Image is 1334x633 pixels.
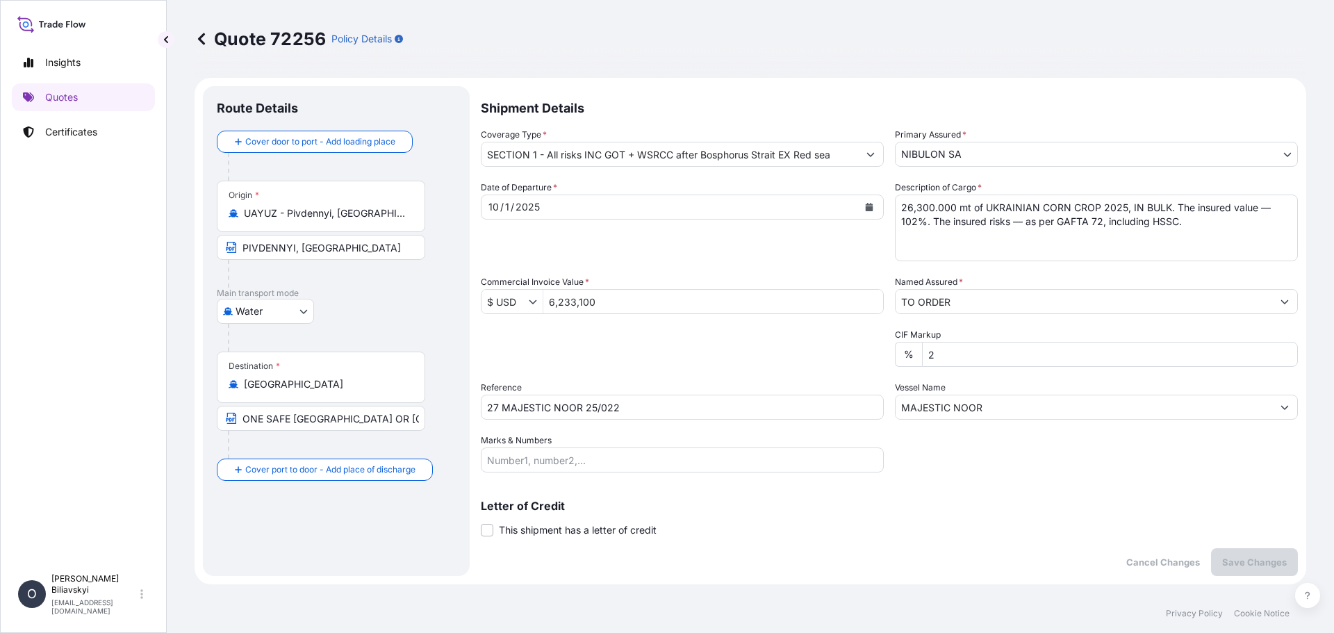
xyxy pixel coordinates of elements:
p: Quotes [45,90,78,104]
input: Type amount [543,289,883,314]
a: Privacy Policy [1166,608,1223,619]
p: Policy Details [331,32,392,46]
span: Date of Departure [481,181,557,195]
input: Text to appear on certificate [217,235,425,260]
span: Cover port to door - Add place of discharge [245,463,415,477]
button: Show suggestions [1272,289,1297,314]
input: Select coverage type [481,142,858,167]
input: Full name [896,289,1272,314]
button: NIBULON SA [895,142,1298,167]
label: Description of Cargo [895,181,982,195]
button: Cancel Changes [1115,548,1211,576]
div: / [500,199,504,215]
textarea: 26,300.000 mt of UKRAINIAN CORN CROP 2025, IN BULK. The insured value — 102%. The insured risks —... [895,195,1298,261]
p: [PERSON_NAME] Biliavskyi [51,573,138,595]
div: / [511,199,514,215]
label: Coverage Type [481,128,547,142]
button: Cover port to door - Add place of discharge [217,459,433,481]
div: month, [487,199,500,215]
input: Type to search vessel name or IMO [896,395,1272,420]
span: Primary Assured [895,128,966,142]
input: Origin [244,206,408,220]
p: Cancel Changes [1126,555,1200,569]
p: Certificates [45,125,97,139]
input: Commercial Invoice Value [481,289,529,314]
label: Vessel Name [895,381,946,395]
p: Shipment Details [481,86,1298,128]
a: Certificates [12,118,155,146]
input: Number1, number2,... [481,447,884,472]
button: Show suggestions [529,295,543,309]
span: This shipment has a letter of credit [499,523,657,537]
button: Select transport [217,299,314,324]
p: Save Changes [1222,555,1287,569]
label: Marks & Numbers [481,434,552,447]
button: Save Changes [1211,548,1298,576]
input: Your internal reference [481,395,884,420]
p: [EMAIL_ADDRESS][DOMAIN_NAME] [51,598,138,615]
span: Cover door to port - Add loading place [245,135,395,149]
p: Quote 72256 [195,28,326,50]
div: Destination [229,361,280,372]
div: year, [514,199,541,215]
label: CIF Markup [895,328,941,342]
span: Water [236,304,263,318]
p: Insights [45,56,81,69]
div: day, [504,199,511,215]
p: Route Details [217,100,298,117]
input: Destination [244,377,408,391]
button: Cover door to port - Add loading place [217,131,413,153]
input: Enter percentage between 0 and 10% [922,342,1298,367]
div: Origin [229,190,259,201]
span: NIBULON SA [901,147,962,161]
button: Show suggestions [1272,395,1297,420]
div: % [895,342,922,367]
p: Letter of Credit [481,500,1298,511]
a: Insights [12,49,155,76]
label: Commercial Invoice Value [481,275,589,289]
a: Quotes [12,83,155,111]
label: Reference [481,381,522,395]
input: Text to appear on certificate [217,406,425,431]
button: Calendar [858,196,880,218]
button: Show suggestions [858,142,883,167]
a: Cookie Notice [1234,608,1290,619]
span: O [27,587,37,601]
label: Named Assured [895,275,963,289]
p: Main transport mode [217,288,456,299]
